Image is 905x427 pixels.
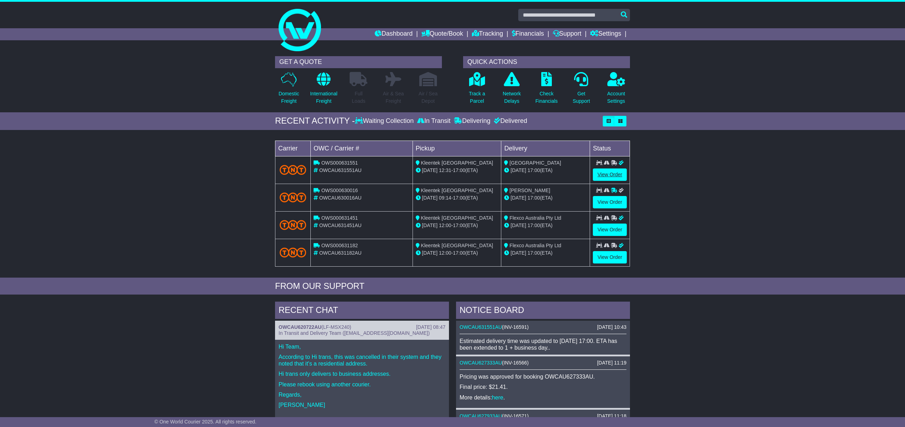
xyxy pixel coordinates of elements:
a: Support [553,28,582,40]
p: Track a Parcel [469,90,485,105]
p: Pricing was approved for booking OWCAU627333AU. [460,373,626,380]
p: More details: . [460,394,626,401]
p: Account Settings [607,90,625,105]
span: Kleentek [GEOGRAPHIC_DATA] [421,160,493,166]
span: 17:00 [453,167,465,173]
p: Get Support [573,90,590,105]
p: Full Loads [350,90,367,105]
a: OWCAU627933AU [460,413,502,419]
div: Waiting Collection [355,117,415,125]
span: 12:00 [439,250,451,256]
span: OWCAU631551AU [319,167,362,173]
span: OWCAU631451AU [319,223,362,228]
div: (ETA) [504,249,587,257]
a: View Order [593,224,627,236]
span: [DATE] [510,167,526,173]
span: In Transit and Delivery Team ([EMAIL_ADDRESS][DOMAIN_NAME]) [279,330,430,336]
a: OWCAU620722AU [279,324,321,330]
p: Check Financials [536,90,558,105]
td: Pickup [413,141,501,156]
div: - (ETA) [416,167,498,174]
span: OWCAU630016AU [319,195,362,201]
span: INV-16571 [504,413,527,419]
img: TNT_Domestic.png [280,165,306,174]
span: [DATE] [422,167,438,173]
span: [GEOGRAPHIC_DATA] [509,160,561,166]
a: OWCAU631551AU [460,324,502,330]
div: ( ) [460,360,626,366]
span: 17:00 [527,195,540,201]
p: Air / Sea Depot [419,90,438,105]
img: TNT_Domestic.png [280,248,306,257]
span: Kleentek [GEOGRAPHIC_DATA] [421,188,493,193]
span: 17:00 [527,250,540,256]
span: INV-16591 [504,324,527,330]
div: [DATE] 11:18 [597,413,626,419]
div: NOTICE BOARD [456,302,630,321]
div: ( ) [460,324,626,330]
span: 17:00 [527,223,540,228]
td: Delivery [501,141,590,156]
td: OWC / Carrier # [311,141,413,156]
span: 17:00 [527,167,540,173]
a: AccountSettings [607,72,626,109]
span: Flexco Australia Pty Ltd [509,243,561,248]
span: OWS000631551 [321,160,358,166]
a: here [492,395,503,401]
span: INV-16566 [504,360,527,366]
a: View Order [593,196,627,208]
p: Domestic Freight [279,90,299,105]
a: Financials [512,28,544,40]
div: Delivering [452,117,492,125]
div: (ETA) [504,167,587,174]
span: [DATE] [422,223,438,228]
a: View Order [593,168,627,181]
div: GET A QUOTE [275,56,442,68]
a: DomesticFreight [278,72,299,109]
div: [DATE] 10:43 [597,324,626,330]
p: Final price: $21.41. [460,384,626,390]
span: 17:00 [453,195,465,201]
span: [DATE] [510,195,526,201]
span: OWCAU631182AU [319,250,362,256]
div: In Transit [415,117,452,125]
div: FROM OUR SUPPORT [275,281,630,291]
span: Kleentek [GEOGRAPHIC_DATA] [421,243,493,248]
p: Please rebook using another courier. [279,381,445,388]
p: Hi trans only delivers to business addresses. [279,370,445,377]
a: InternationalFreight [310,72,338,109]
span: [PERSON_NAME] [509,188,550,193]
p: Network Delays [503,90,521,105]
a: Track aParcel [468,72,485,109]
span: [DATE] [422,195,438,201]
span: [DATE] [510,250,526,256]
span: 12:00 [439,223,451,228]
span: 17:00 [453,223,465,228]
div: - (ETA) [416,194,498,202]
div: (ETA) [504,222,587,229]
span: LF-MSX240 [323,324,350,330]
p: [PERSON_NAME] [279,402,445,408]
div: (ETA) [504,194,587,202]
div: - (ETA) [416,249,498,257]
div: RECENT CHAT [275,302,449,321]
p: Air & Sea Freight [383,90,404,105]
td: Status [590,141,630,156]
p: According to Hi trans, this was cancelled in their system and they noted that it's a residential ... [279,354,445,367]
span: Kleentek [GEOGRAPHIC_DATA] [421,215,493,221]
a: OWCAU627333AU [460,360,502,366]
a: Dashboard [375,28,413,40]
a: NetworkDelays [502,72,521,109]
div: Estimated delivery time was updated to [DATE] 17:00. ETA has been extended to 1 + business day.. [460,338,626,351]
div: [DATE] 08:47 [416,324,445,330]
span: OWS000631182 [321,243,358,248]
div: [DATE] 11:19 [597,360,626,366]
img: TNT_Domestic.png [280,192,306,202]
p: International Freight [310,90,337,105]
td: Carrier [275,141,311,156]
span: 09:14 [439,195,451,201]
a: Tracking [472,28,503,40]
span: [DATE] [422,250,438,256]
div: RECENT ACTIVITY - [275,116,355,126]
p: Regards, [279,391,445,398]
